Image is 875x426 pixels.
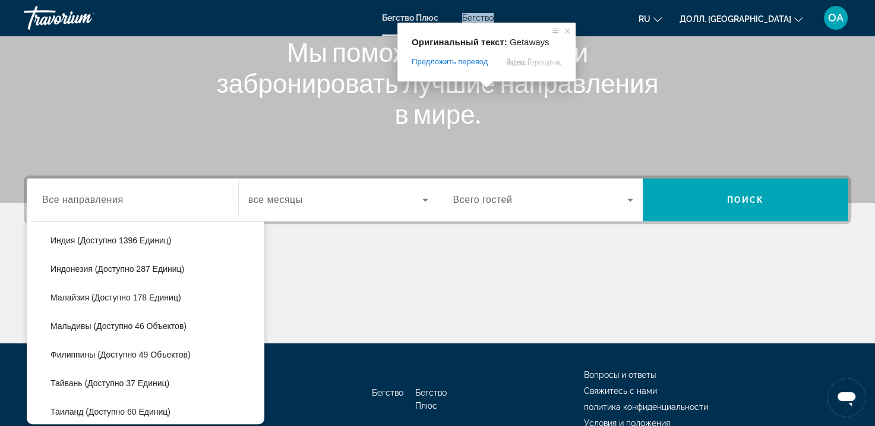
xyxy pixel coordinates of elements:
ya-tr-span: Индонезия (доступно 287 единиц) [50,264,184,274]
div: Варианты назначения [27,215,264,424]
button: Изменить язык [639,10,662,27]
ya-tr-span: RU [639,14,650,24]
ya-tr-span: ОА [828,11,844,24]
ya-tr-span: все месяцы [248,195,303,205]
ya-tr-span: Всего гостей [453,195,513,205]
iframe: Кнопка запуска окна обмена сообщениями [827,378,865,416]
a: Бегство [372,388,403,397]
a: Бегство Плюс [415,388,447,411]
a: Свяжитесь с нами [584,386,657,396]
ya-tr-span: Все направления [42,195,124,205]
button: Поиск [643,178,848,221]
ya-tr-span: Тайвань (доступно 37 единиц) [50,378,169,388]
span: Getaways [510,37,549,47]
a: политика конфиденциальности [584,402,708,412]
ya-tr-span: Мальдивы (доступно 46 объектов) [50,321,187,331]
button: Изменить валюту [680,10,803,27]
button: Пользовательское меню [820,5,851,30]
div: Виджет поиска [27,178,848,221]
ya-tr-span: Мы поможем вам найти и забронировать лучшие направления в мире. [217,36,659,129]
span: Оригинальный текст: [412,37,507,47]
button: Выберите пункт назначения: Индонезия (доступно 287 объектов) [45,258,264,280]
ya-tr-span: Таиланд (доступно 60 единиц) [50,407,170,416]
button: Выберите пункт назначения: Таиланд (доступно 60 объектов) [45,401,264,422]
button: Выберите пункт назначения: Малайзия (доступно 178 единиц) [45,287,264,308]
span: Предложить перевод [412,57,488,67]
ya-tr-span: Поиск [727,195,765,205]
a: Вопросы и ответы [584,370,656,380]
ya-tr-span: Индия (доступно 1396 единиц) [50,236,172,245]
a: Бегство [462,13,494,23]
ya-tr-span: Филиппины (доступно 49 объектов) [50,350,191,359]
button: Выберите пункт назначения: Тайвань (доступно 37 единиц) [45,372,264,394]
a: Бегство Плюс [382,13,438,23]
input: Выберите пункт назначения [42,193,223,208]
ya-tr-span: Долл. [GEOGRAPHIC_DATA] [680,14,791,24]
button: Выберите пункт назначения: Мальдивы (доступно 46 вариантов) [45,315,264,337]
button: Выберите пункт назначения: Индия (доступно 1396 единиц) [45,230,264,251]
a: Травориум [24,2,143,33]
ya-tr-span: Малайзия (доступно 178 единиц) [50,293,181,302]
button: Выберите пункт назначения: Филиппины (доступно 49 мест) [45,344,264,365]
